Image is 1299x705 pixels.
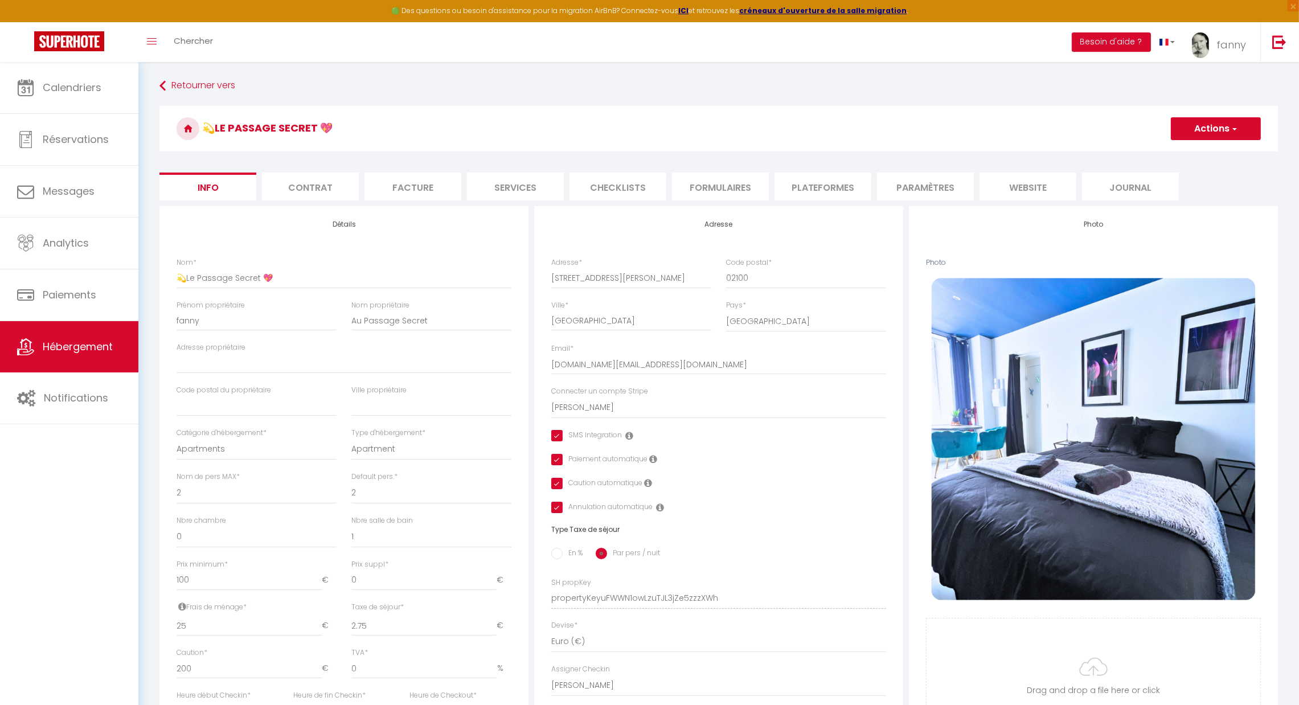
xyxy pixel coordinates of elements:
h4: Détails [177,220,511,228]
span: Analytics [43,236,89,250]
label: Devise [551,620,577,631]
li: Checklists [569,173,666,200]
h4: Adresse [551,220,886,228]
label: Par pers / nuit [607,548,660,560]
label: Ville [551,300,568,311]
span: Hébergement [43,339,113,354]
label: Photo [926,257,946,268]
img: logout [1272,35,1286,49]
label: En % [563,548,583,560]
span: Réservations [43,132,109,146]
a: Retourner vers [159,76,1278,96]
li: Journal [1082,173,1179,200]
li: Facture [364,173,461,200]
label: Connecter un compte Stripe [551,386,648,397]
span: € [322,658,337,679]
label: SH propKey [551,577,591,588]
li: Contrat [262,173,359,200]
h3: 💫Le Passage Secret 💖 [159,106,1278,151]
label: Nom de pers MAX [177,472,240,482]
button: Actions [1171,117,1261,140]
img: ... [1192,32,1209,58]
label: Default pers. [351,472,398,482]
button: Besoin d'aide ? [1072,32,1151,52]
i: Frais de ménage [178,602,186,611]
label: TVA [351,647,368,658]
label: Ville propriétaire [351,385,407,396]
li: Formulaires [672,173,769,200]
label: Code postal du propriétaire [177,385,271,396]
label: Heure début Checkin [177,690,251,701]
span: Chercher [174,35,213,47]
span: € [497,616,511,636]
a: ICI [678,6,689,15]
label: Nom propriétaire [351,300,409,311]
a: ... fanny [1183,22,1260,62]
label: Prénom propriétaire [177,300,245,311]
img: Super Booking [34,31,104,51]
span: Messages [43,184,95,198]
span: % [497,658,511,679]
label: Pays [726,300,746,311]
span: € [322,616,337,636]
label: Prix suppl [351,559,388,570]
label: Nbre chambre [177,515,226,526]
label: Prix minimum [177,559,228,570]
span: fanny [1216,38,1246,52]
li: Services [467,173,564,200]
label: Caution automatique [563,478,642,490]
label: Frais de ménage [177,602,247,613]
button: Ouvrir le widget de chat LiveChat [9,5,43,39]
li: Info [159,173,256,200]
label: Email [551,343,573,354]
li: Paramètres [877,173,974,200]
label: Taxe de séjour [351,602,404,613]
span: € [322,570,337,591]
span: Paiements [43,288,96,302]
h4: Photo [926,220,1261,228]
h6: Type Taxe de séjour [551,526,886,534]
a: Chercher [165,22,222,62]
label: Type d'hébergement [351,428,425,438]
label: Code postal [726,257,772,268]
span: Notifications [44,391,108,405]
label: Nom [177,257,196,268]
label: Assigner Checkin [551,664,610,675]
li: Plateformes [775,173,871,200]
label: Paiement automatique [563,454,648,466]
a: créneaux d'ouverture de la salle migration [739,6,907,15]
label: Heure de fin Checkin [293,690,366,701]
label: Heure de Checkout [410,690,477,701]
label: Adresse [551,257,582,268]
label: Adresse propriétaire [177,342,245,353]
li: website [980,173,1076,200]
label: Catégorie d'hébergement [177,428,267,438]
label: Caution [177,647,207,658]
label: Nbre salle de bain [351,515,413,526]
span: € [497,570,511,591]
span: Calendriers [43,80,101,95]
